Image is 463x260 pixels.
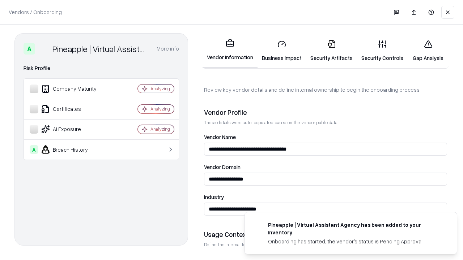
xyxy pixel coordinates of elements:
p: Define the internal team and reason for using this vendor. This helps assess business relevance a... [204,242,447,248]
label: Industry [204,194,447,200]
div: Vendor Profile [204,108,447,117]
img: trypineapple.com [254,221,262,230]
img: Pineapple | Virtual Assistant Agency [38,43,50,55]
div: A [24,43,35,55]
div: AI Exposure [30,125,116,134]
label: Vendor Name [204,134,447,140]
div: A [30,145,38,154]
div: Pineapple | Virtual Assistant Agency [52,43,148,55]
button: More info [157,42,179,55]
p: Review key vendor details and define internal ownership to begin the onboarding process. [204,86,447,94]
div: Usage Context [204,230,447,239]
p: Vendors / Onboarding [9,8,62,16]
a: Business Impact [258,34,306,68]
div: Pineapple | Virtual Assistant Agency has been added to your inventory [268,221,439,236]
label: Vendor Domain [204,164,447,170]
a: Security Controls [357,34,408,68]
div: Onboarding has started, the vendor's status is Pending Approval. [268,238,439,245]
a: Security Artifacts [306,34,357,68]
div: Breach History [30,145,116,154]
p: These details were auto-populated based on the vendor public data [204,120,447,126]
div: Analyzing [150,106,170,112]
a: Vendor Information [203,33,258,68]
div: Analyzing [150,126,170,132]
div: Risk Profile [24,64,179,73]
div: Analyzing [150,86,170,92]
div: Certificates [30,105,116,113]
a: Gap Analysis [408,34,449,68]
div: Company Maturity [30,84,116,93]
